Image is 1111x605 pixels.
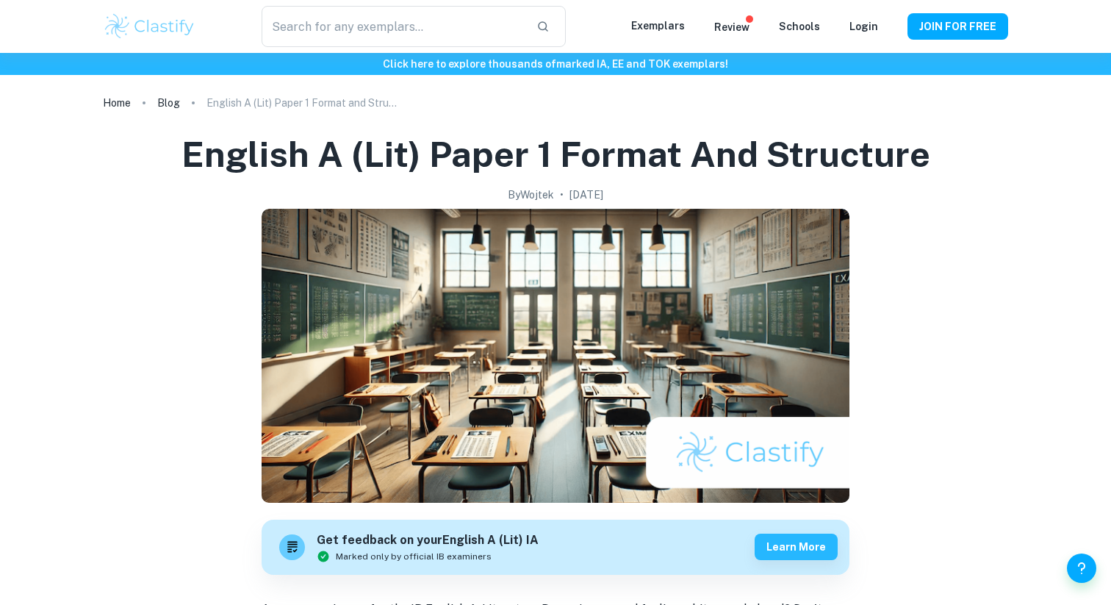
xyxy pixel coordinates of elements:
p: • [560,187,564,203]
h1: English A (Lit) Paper 1 Format and Structure [181,131,930,178]
button: Learn more [755,534,838,560]
p: Review [714,19,749,35]
a: Get feedback on yourEnglish A (Lit) IAMarked only by official IB examinersLearn more [262,520,849,575]
a: Home [103,93,131,113]
a: Blog [157,93,180,113]
input: Search for any exemplars... [262,6,525,47]
h6: Click here to explore thousands of marked IA, EE and TOK exemplars ! [3,56,1108,72]
h2: By Wojtek [508,187,554,203]
a: Login [849,21,878,32]
a: Schools [779,21,820,32]
img: English A (Lit) Paper 1 Format and Structure cover image [262,209,849,503]
p: Exemplars [631,18,685,34]
h2: [DATE] [569,187,603,203]
button: Help and Feedback [1067,554,1096,583]
button: JOIN FOR FREE [907,13,1008,40]
img: Clastify logo [103,12,196,41]
span: Marked only by official IB examiners [336,550,492,563]
p: English A (Lit) Paper 1 Format and Structure [206,95,398,111]
h6: Get feedback on your English A (Lit) IA [317,531,539,550]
